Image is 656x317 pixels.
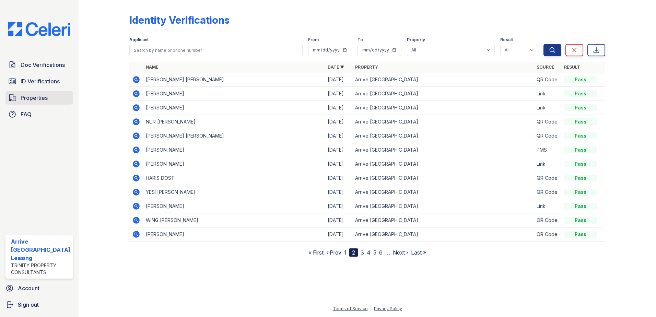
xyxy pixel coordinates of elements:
span: ID Verifications [21,77,60,85]
a: Date ▼ [328,64,344,70]
td: [PERSON_NAME] [143,227,325,242]
td: Link [534,157,561,171]
a: Sign out [3,298,76,312]
img: CE_Logo_Blue-a8612792a0a2168367f1c8372b55b34899dd931a85d93a1a3d3e32e68fde9ad4.png [3,22,76,36]
td: [PERSON_NAME] [143,101,325,115]
td: [PERSON_NAME] [PERSON_NAME] [143,73,325,87]
td: QR Code [534,227,561,242]
div: Pass [564,231,597,238]
td: QR Code [534,185,561,199]
td: Link [534,101,561,115]
label: Applicant [129,37,149,43]
a: Doc Verifications [5,58,73,72]
a: 6 [379,249,383,256]
td: [DATE] [325,143,352,157]
td: [DATE] [325,157,352,171]
td: Arrive [GEOGRAPHIC_DATA] [352,199,534,213]
a: Privacy Policy [374,306,402,311]
td: QR Code [534,213,561,227]
input: Search by name or phone number [129,44,303,56]
td: Arrive [GEOGRAPHIC_DATA] [352,185,534,199]
a: « First [308,249,324,256]
td: [DATE] [325,129,352,143]
td: Link [534,199,561,213]
td: [DATE] [325,115,352,129]
a: Terms of Service [333,306,368,311]
div: Pass [564,175,597,181]
span: Doc Verifications [21,61,65,69]
a: Source [537,64,554,70]
td: [PERSON_NAME] [PERSON_NAME] [143,129,325,143]
td: [PERSON_NAME] [143,199,325,213]
div: Pass [564,161,597,167]
a: 5 [373,249,376,256]
td: [DATE] [325,101,352,115]
a: FAQ [5,107,73,121]
td: QR Code [534,73,561,87]
label: Result [500,37,513,43]
span: Account [18,284,39,292]
td: [PERSON_NAME] [143,157,325,171]
a: ‹ Prev [326,249,341,256]
span: Properties [21,94,48,102]
td: [PERSON_NAME] [143,143,325,157]
div: | [370,306,372,311]
span: Sign out [18,301,39,309]
div: Pass [564,76,597,83]
td: Arrive [GEOGRAPHIC_DATA] [352,87,534,101]
div: Pass [564,118,597,125]
div: Trinity Property Consultants [11,262,70,276]
div: Identity Verifications [129,14,230,26]
a: 1 [344,249,347,256]
div: 2 [349,248,358,257]
div: Arrive [GEOGRAPHIC_DATA] Leasing [11,237,70,262]
td: QR Code [534,171,561,185]
td: Arrive [GEOGRAPHIC_DATA] [352,213,534,227]
td: [DATE] [325,171,352,185]
td: Arrive [GEOGRAPHIC_DATA] [352,143,534,157]
td: [DATE] [325,227,352,242]
td: [DATE] [325,185,352,199]
a: 4 [367,249,371,256]
td: Link [534,87,561,101]
td: [PERSON_NAME] [143,87,325,101]
label: To [358,37,363,43]
a: Property [355,64,378,70]
div: Pass [564,104,597,111]
div: Pass [564,189,597,196]
td: Arrive [GEOGRAPHIC_DATA] [352,227,534,242]
td: Arrive [GEOGRAPHIC_DATA] [352,115,534,129]
a: ID Verifications [5,74,73,88]
a: Account [3,281,76,295]
td: [DATE] [325,213,352,227]
label: Property [407,37,425,43]
a: Result [564,64,580,70]
a: Next › [393,249,408,256]
a: Last » [411,249,426,256]
span: FAQ [21,110,32,118]
a: 3 [361,249,364,256]
span: … [385,248,390,257]
td: HARIS DOSTI [143,171,325,185]
div: Pass [564,90,597,97]
div: Pass [564,146,597,153]
td: Arrive [GEOGRAPHIC_DATA] [352,129,534,143]
div: Pass [564,203,597,210]
div: Pass [564,217,597,224]
td: PMS [534,143,561,157]
div: Pass [564,132,597,139]
td: [DATE] [325,199,352,213]
td: WING [PERSON_NAME] [143,213,325,227]
a: Properties [5,91,73,105]
td: Arrive [GEOGRAPHIC_DATA] [352,157,534,171]
td: [DATE] [325,87,352,101]
td: QR Code [534,129,561,143]
label: From [308,37,319,43]
td: Arrive [GEOGRAPHIC_DATA] [352,73,534,87]
td: QR Code [534,115,561,129]
td: Arrive [GEOGRAPHIC_DATA] [352,101,534,115]
td: YESI [PERSON_NAME] [143,185,325,199]
a: Name [146,64,158,70]
td: Arrive [GEOGRAPHIC_DATA] [352,171,534,185]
